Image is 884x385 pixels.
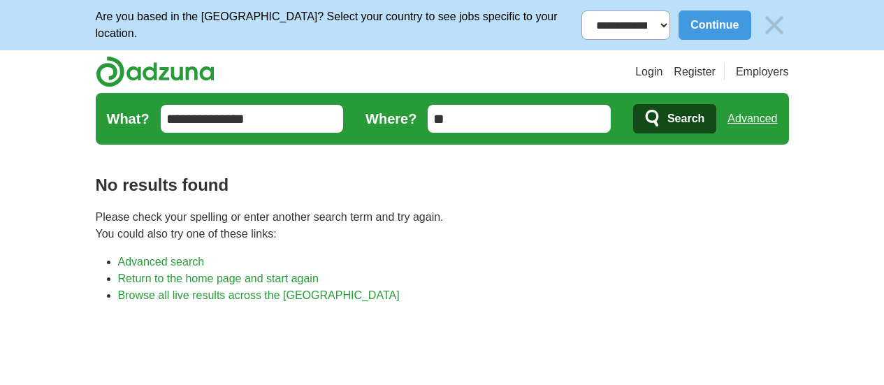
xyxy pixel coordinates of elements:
[118,256,205,268] a: Advanced search
[96,8,581,42] p: Are you based in the [GEOGRAPHIC_DATA]? Select your country to see jobs specific to your location.
[365,108,416,129] label: Where?
[635,64,662,80] a: Login
[736,64,789,80] a: Employers
[96,173,789,198] h1: No results found
[107,108,150,129] label: What?
[674,64,716,80] a: Register
[679,10,751,40] button: Continue
[633,104,716,133] button: Search
[118,273,319,284] a: Return to the home page and start again
[96,56,215,87] img: Adzuna logo
[96,209,789,242] p: Please check your spelling or enter another search term and try again. You could also try one of ...
[667,105,704,133] span: Search
[118,289,400,301] a: Browse all live results across the [GEOGRAPHIC_DATA]
[760,10,789,40] img: icon_close_no_bg.svg
[727,105,777,133] a: Advanced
